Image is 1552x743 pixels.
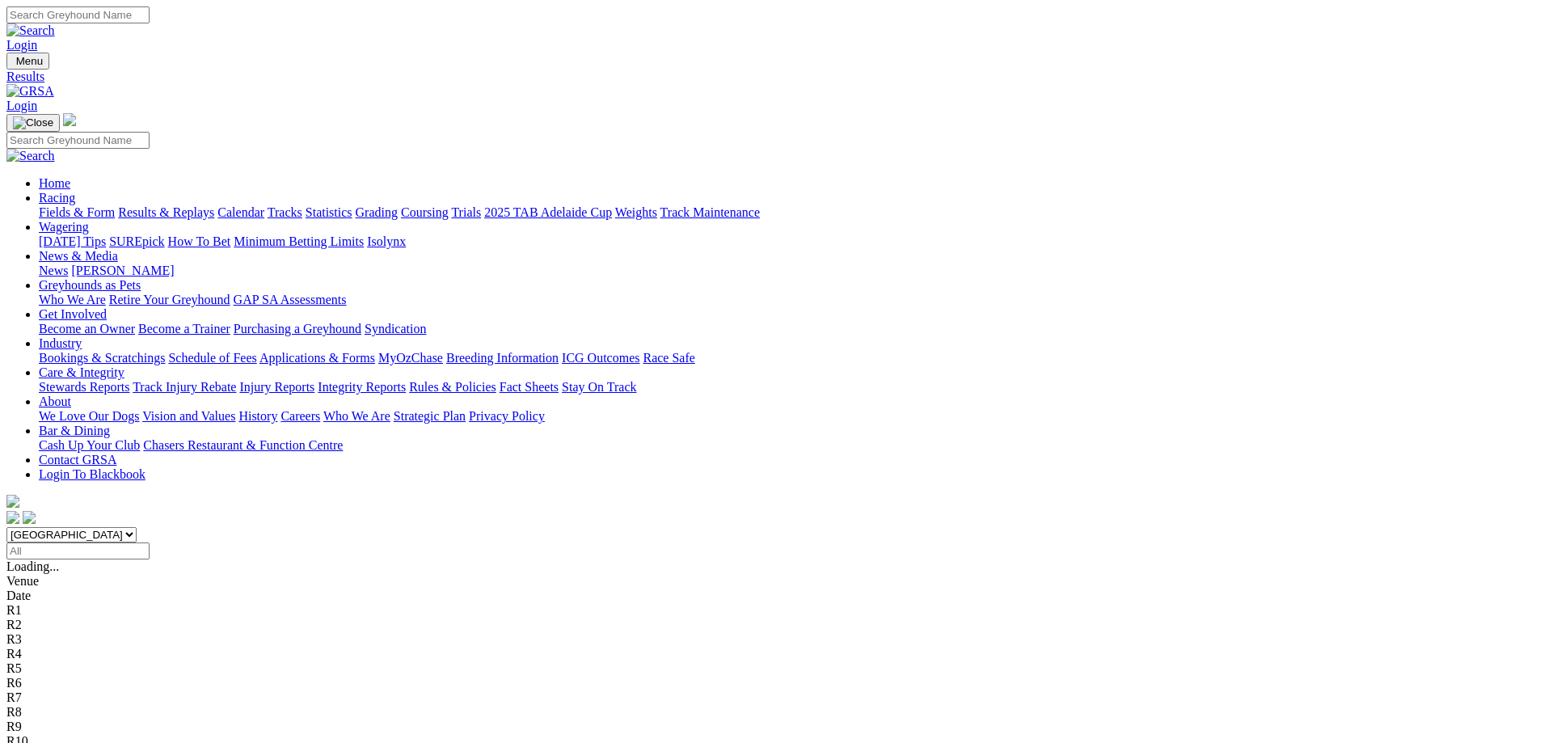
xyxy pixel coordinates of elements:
a: Chasers Restaurant & Function Centre [143,438,343,452]
img: facebook.svg [6,511,19,524]
div: R3 [6,632,1546,647]
a: Stewards Reports [39,380,129,394]
a: Breeding Information [446,351,559,365]
a: Care & Integrity [39,365,124,379]
a: History [238,409,277,423]
a: Results [6,70,1546,84]
div: R5 [6,661,1546,676]
a: Tracks [268,205,302,219]
div: Wagering [39,234,1546,249]
img: logo-grsa-white.png [63,113,76,126]
a: Grading [356,205,398,219]
a: Wagering [39,220,89,234]
button: Toggle navigation [6,53,49,70]
img: GRSA [6,84,54,99]
a: Rules & Policies [409,380,496,394]
div: News & Media [39,264,1546,278]
div: Care & Integrity [39,380,1546,395]
img: twitter.svg [23,511,36,524]
a: Cash Up Your Club [39,438,140,452]
a: We Love Our Dogs [39,409,139,423]
a: Stay On Track [562,380,636,394]
a: [DATE] Tips [39,234,106,248]
a: Who We Are [39,293,106,306]
a: Integrity Reports [318,380,406,394]
a: Syndication [365,322,426,336]
div: R1 [6,603,1546,618]
div: Industry [39,351,1546,365]
a: Login [6,99,37,112]
a: Careers [280,409,320,423]
a: Race Safe [643,351,694,365]
a: Weights [615,205,657,219]
a: Greyhounds as Pets [39,278,141,292]
a: Coursing [401,205,449,219]
a: Strategic Plan [394,409,466,423]
a: Contact GRSA [39,453,116,466]
a: Calendar [217,205,264,219]
a: Trials [451,205,481,219]
a: Fact Sheets [500,380,559,394]
a: Privacy Policy [469,409,545,423]
div: Get Involved [39,322,1546,336]
div: R7 [6,690,1546,705]
a: Vision and Values [142,409,235,423]
div: Racing [39,205,1546,220]
div: Greyhounds as Pets [39,293,1546,307]
a: Retire Your Greyhound [109,293,230,306]
a: Track Maintenance [660,205,760,219]
div: About [39,409,1546,424]
input: Search [6,132,150,149]
a: How To Bet [168,234,231,248]
div: R9 [6,720,1546,734]
a: Become a Trainer [138,322,230,336]
a: Injury Reports [239,380,314,394]
a: Purchasing a Greyhound [234,322,361,336]
img: Close [13,116,53,129]
a: Home [39,176,70,190]
a: About [39,395,71,408]
a: ICG Outcomes [562,351,639,365]
div: Date [6,589,1546,603]
a: Schedule of Fees [168,351,256,365]
a: News [39,264,68,277]
div: R8 [6,705,1546,720]
a: Racing [39,191,75,205]
a: Industry [39,336,82,350]
img: Search [6,23,55,38]
a: Bookings & Scratchings [39,351,165,365]
div: R6 [6,676,1546,690]
a: 2025 TAB Adelaide Cup [484,205,612,219]
a: Bar & Dining [39,424,110,437]
a: Fields & Form [39,205,115,219]
input: Search [6,6,150,23]
div: R4 [6,647,1546,661]
div: R2 [6,618,1546,632]
a: Who We Are [323,409,390,423]
a: Results & Replays [118,205,214,219]
a: Minimum Betting Limits [234,234,364,248]
a: News & Media [39,249,118,263]
a: Login To Blackbook [39,467,145,481]
a: Become an Owner [39,322,135,336]
img: logo-grsa-white.png [6,495,19,508]
a: Login [6,38,37,52]
a: Get Involved [39,307,107,321]
button: Toggle navigation [6,114,60,132]
input: Select date [6,542,150,559]
span: Menu [16,55,43,67]
a: MyOzChase [378,351,443,365]
a: Statistics [306,205,352,219]
a: SUREpick [109,234,164,248]
img: Search [6,149,55,163]
span: Loading... [6,559,59,573]
a: [PERSON_NAME] [71,264,174,277]
a: Isolynx [367,234,406,248]
a: Applications & Forms [259,351,375,365]
a: GAP SA Assessments [234,293,347,306]
div: Bar & Dining [39,438,1546,453]
a: Track Injury Rebate [133,380,236,394]
div: Venue [6,574,1546,589]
